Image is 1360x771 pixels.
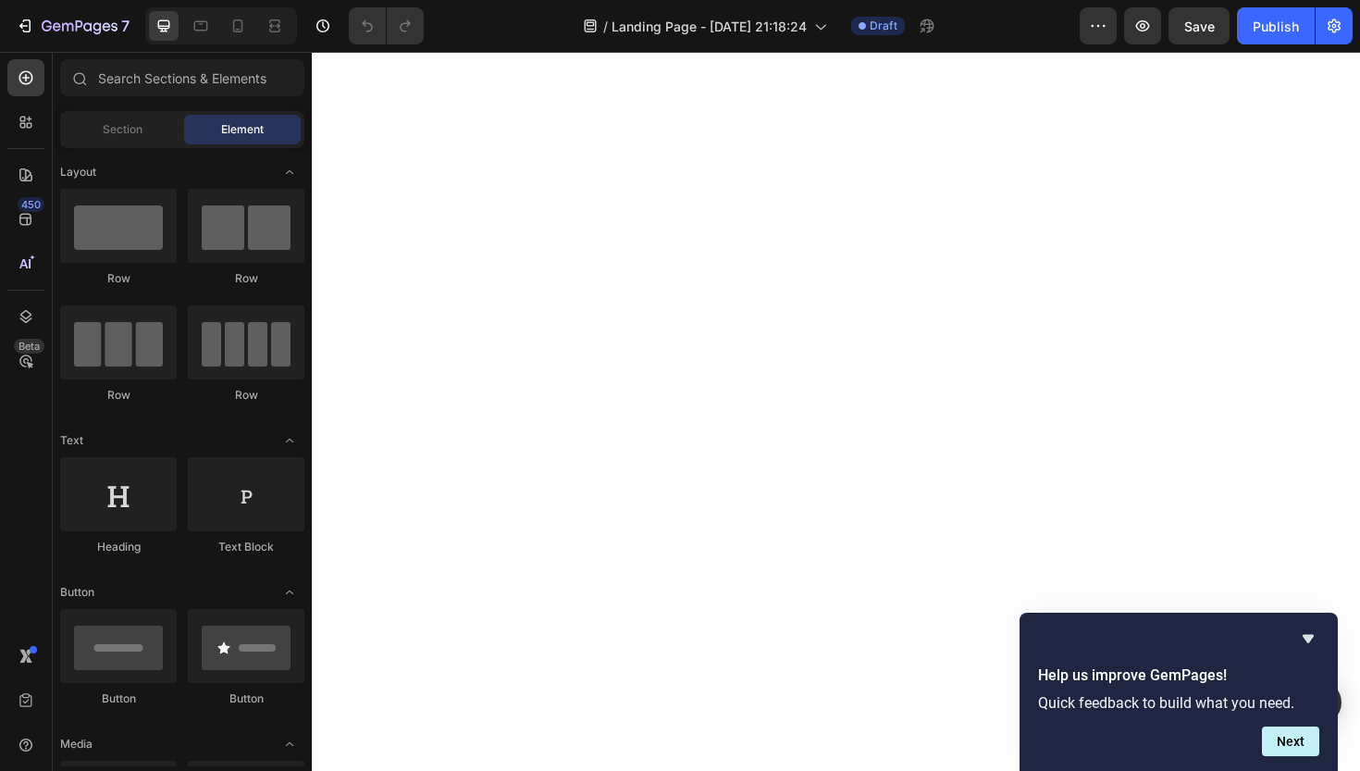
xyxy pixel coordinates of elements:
span: Media [60,736,93,752]
div: Undo/Redo [349,7,424,44]
span: Button [60,584,94,601]
div: 450 [18,197,44,212]
div: Button [60,690,177,707]
div: Help us improve GemPages! [1038,628,1319,756]
button: 7 [7,7,138,44]
h2: Help us improve GemPages! [1038,665,1319,687]
div: Row [188,387,304,404]
span: / [603,17,608,36]
span: Toggle open [275,426,304,455]
div: Text Block [188,539,304,555]
span: Layout [60,164,96,180]
span: Toggle open [275,729,304,759]
span: Landing Page - [DATE] 21:18:24 [612,17,807,36]
div: Row [60,270,177,287]
span: Section [103,121,142,138]
span: Toggle open [275,157,304,187]
div: Beta [14,339,44,354]
button: Publish [1237,7,1315,44]
div: Publish [1253,17,1299,36]
button: Hide survey [1297,628,1319,650]
span: Element [221,121,264,138]
div: Heading [60,539,177,555]
span: Toggle open [275,578,304,607]
p: Quick feedback to build what you need. [1038,694,1319,712]
div: Button [188,690,304,707]
span: Save [1184,19,1215,34]
span: Draft [870,18,897,34]
span: Text [60,432,83,449]
input: Search Sections & Elements [60,59,304,96]
div: Row [60,387,177,404]
div: Row [188,270,304,287]
p: 7 [121,15,130,37]
button: Save [1168,7,1230,44]
button: Next question [1262,727,1319,756]
iframe: Design area [312,52,1360,771]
